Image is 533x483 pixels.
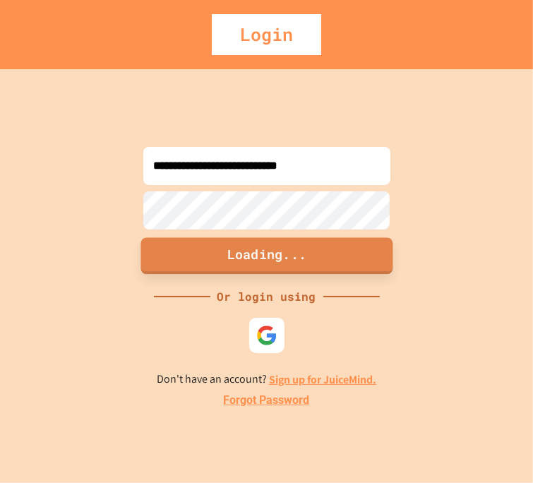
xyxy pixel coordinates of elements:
a: Forgot Password [224,392,310,409]
div: Login [212,14,321,55]
p: Don't have an account? [157,371,376,388]
button: Loading... [140,237,393,274]
a: Sign up for JuiceMind. [269,372,376,387]
img: google-icon.svg [256,325,277,346]
div: Or login using [210,288,323,305]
